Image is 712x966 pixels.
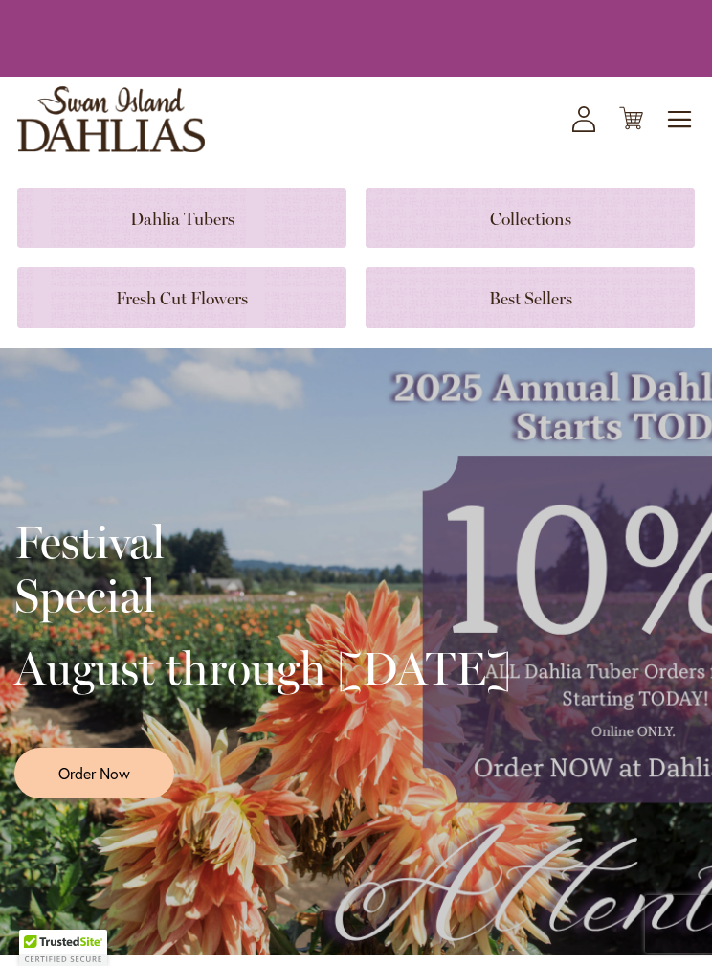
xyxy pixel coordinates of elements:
a: Order Now [14,748,174,798]
span: Order Now [58,762,130,784]
a: store logo [17,86,205,152]
h2: Festival Special [14,515,511,622]
h2: August through [DATE] [14,641,511,695]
